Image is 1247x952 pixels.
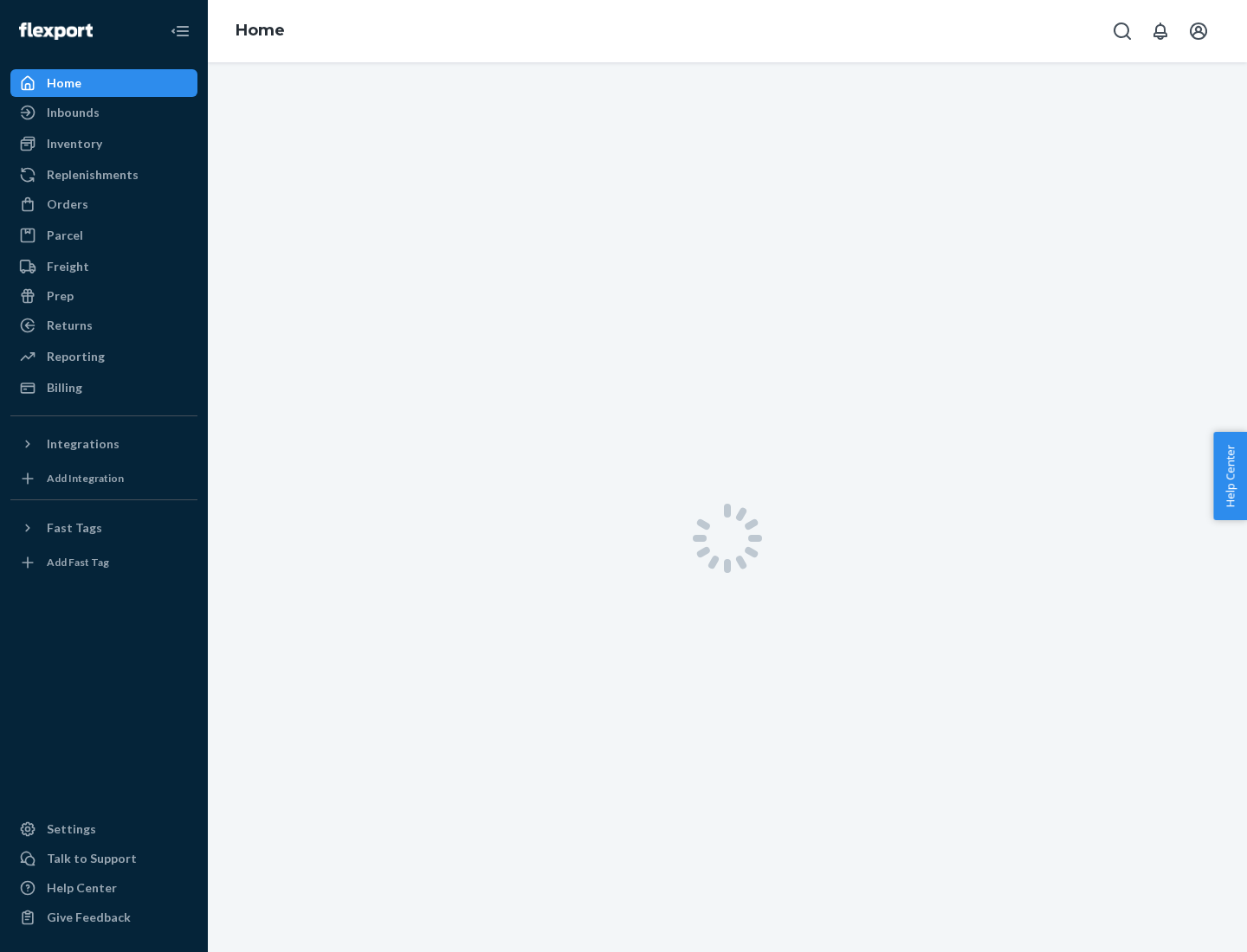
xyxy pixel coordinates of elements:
div: Inventory [47,135,102,152]
a: Orders [10,190,197,218]
a: Talk to Support [10,845,197,872]
a: Inbounds [10,99,197,126]
div: Billing [47,379,82,396]
a: Settings [10,815,197,843]
button: Open Search Box [1105,14,1140,48]
a: Returns [10,312,197,339]
ol: breadcrumbs [222,6,299,56]
a: Inventory [10,130,197,158]
div: Settings [47,820,96,838]
div: Inbounds [47,104,100,121]
div: Orders [47,196,88,213]
img: Flexport logo [19,23,93,40]
div: Help Center [47,879,117,897]
a: Freight [10,253,197,280]
a: Reporting [10,343,197,370]
div: Integrations [47,435,120,453]
div: Give Feedback [47,909,131,926]
a: Prep [10,282,197,310]
div: Fast Tags [47,519,102,537]
a: Add Integration [10,465,197,492]
div: Add Integration [47,471,124,486]
a: Home [236,21,285,40]
button: Open account menu [1181,14,1216,48]
a: Add Fast Tag [10,549,197,576]
div: Home [47,74,81,92]
div: Talk to Support [47,850,137,867]
button: Close Navigation [163,14,197,48]
a: Billing [10,374,197,402]
div: Freight [47,258,89,275]
div: Replenishments [47,166,139,183]
button: Fast Tags [10,514,197,542]
button: Help Center [1213,432,1247,520]
button: Integrations [10,430,197,458]
div: Prep [47,287,74,305]
a: Help Center [10,874,197,902]
div: Add Fast Tag [47,555,109,569]
a: Replenishments [10,161,197,189]
a: Parcel [10,222,197,249]
div: Returns [47,317,93,334]
div: Parcel [47,227,83,244]
button: Give Feedback [10,904,197,931]
button: Open notifications [1143,14,1178,48]
div: Reporting [47,348,105,365]
a: Home [10,69,197,97]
